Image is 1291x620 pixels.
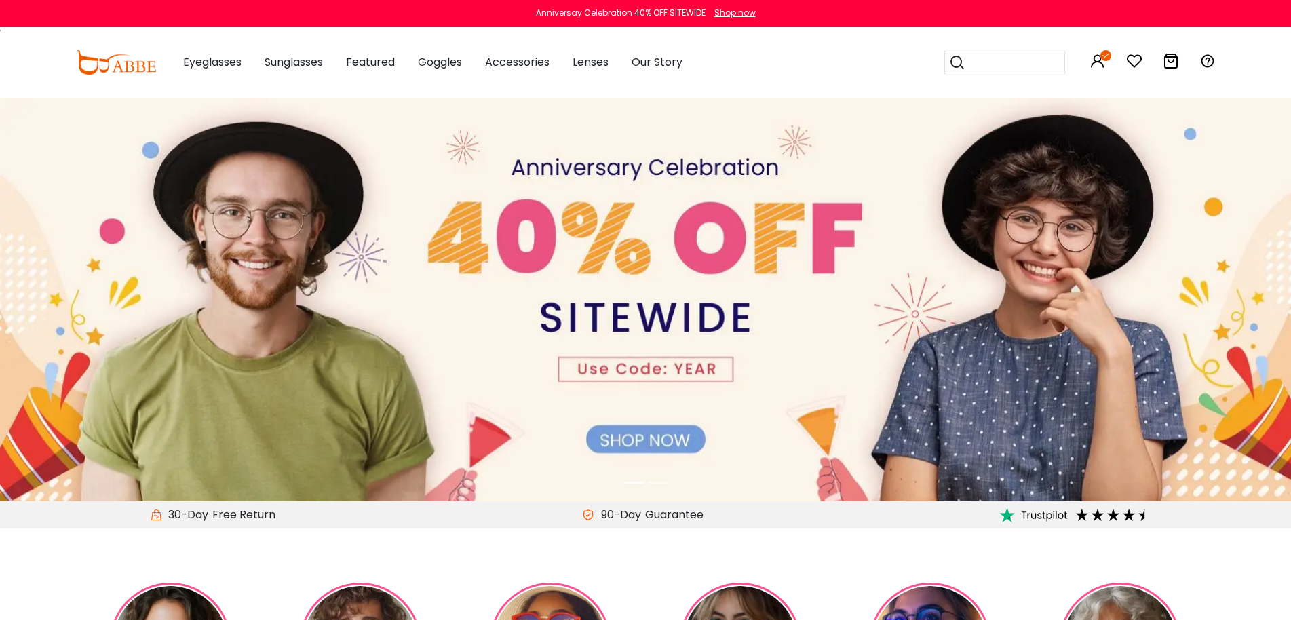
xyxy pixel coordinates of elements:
span: Our Story [632,54,682,70]
span: Lenses [573,54,609,70]
div: Shop now [714,7,756,19]
div: Free Return [208,507,280,523]
span: Goggles [418,54,462,70]
span: Sunglasses [265,54,323,70]
span: 90-Day [594,507,641,523]
span: 30-Day [161,507,208,523]
img: abbeglasses.com [76,50,156,75]
a: Shop now [708,7,756,18]
div: Anniversay Celebration 40% OFF SITEWIDE [536,7,706,19]
span: Featured [346,54,395,70]
span: Eyeglasses [183,54,242,70]
div: Guarantee [641,507,708,523]
span: Accessories [485,54,550,70]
